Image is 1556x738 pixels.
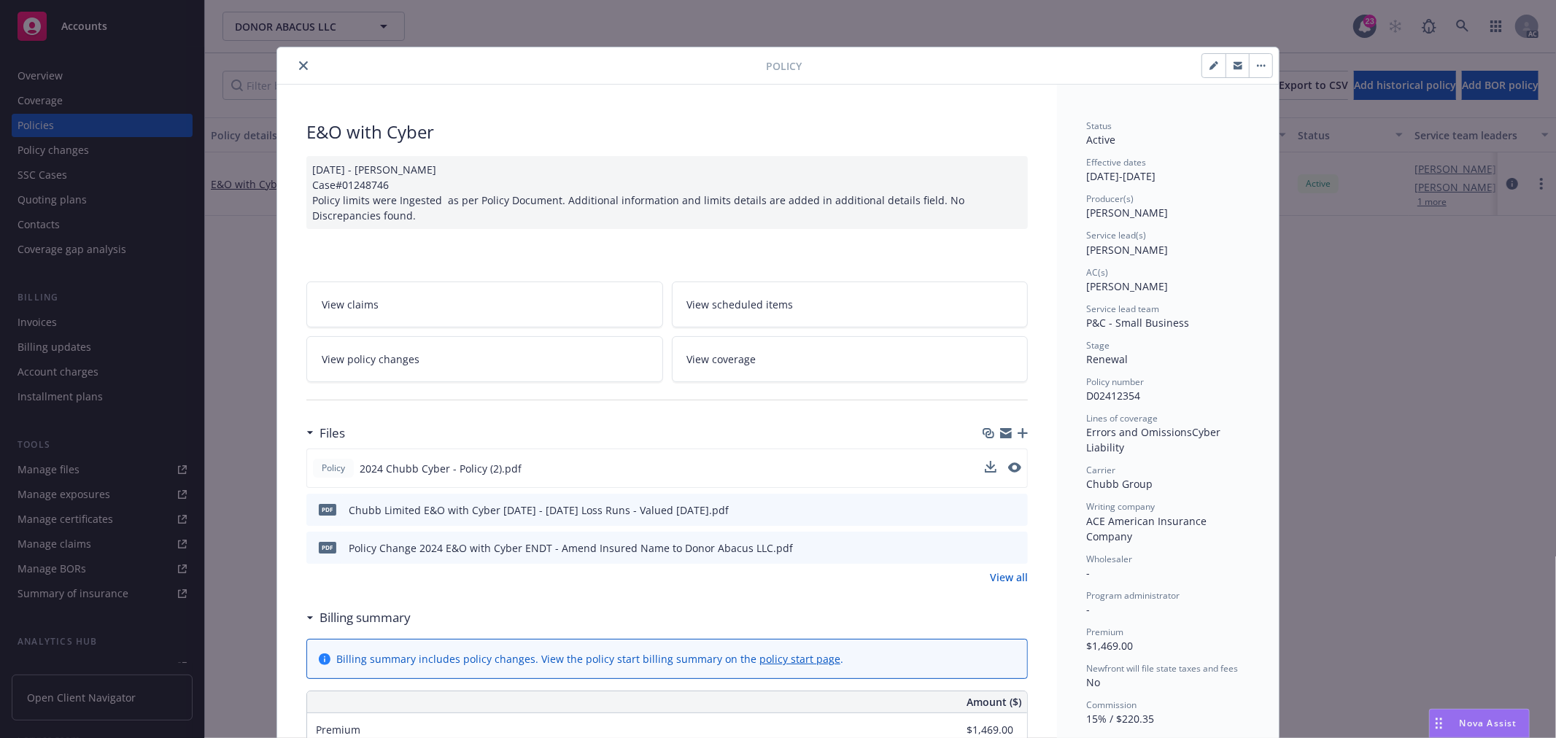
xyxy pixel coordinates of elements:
[306,120,1028,144] div: E&O with Cyber
[1086,243,1168,257] span: [PERSON_NAME]
[1009,540,1022,556] button: preview file
[687,297,794,312] span: View scheduled items
[1429,709,1530,738] button: Nova Assist
[985,461,996,476] button: download file
[1086,425,1192,439] span: Errors and Omissions
[1086,156,1146,168] span: Effective dates
[1086,589,1180,602] span: Program administrator
[672,281,1029,327] a: View scheduled items
[1086,389,1140,403] span: D02412354
[316,723,360,737] span: Premium
[1086,464,1115,476] span: Carrier
[1086,412,1158,424] span: Lines of coverage
[1086,206,1168,220] span: [PERSON_NAME]
[306,424,345,443] div: Files
[1460,717,1517,729] span: Nova Assist
[1086,639,1133,653] span: $1,469.00
[1086,120,1112,132] span: Status
[986,502,997,518] button: download file
[1086,602,1090,616] span: -
[295,57,312,74] button: close
[967,694,1021,710] span: Amount ($)
[319,504,336,515] span: pdf
[985,461,996,473] button: download file
[306,608,411,627] div: Billing summary
[320,424,345,443] h3: Files
[336,651,843,667] div: Billing summary includes policy changes. View the policy start billing summary on the .
[1430,710,1448,737] div: Drag to move
[1086,339,1110,351] span: Stage
[1086,675,1100,689] span: No
[319,542,336,553] span: pdf
[319,462,348,475] span: Policy
[990,570,1028,585] a: View all
[1086,193,1134,205] span: Producer(s)
[759,652,840,666] a: policy start page
[306,336,663,382] a: View policy changes
[1086,566,1090,580] span: -
[1086,352,1128,366] span: Renewal
[1086,303,1159,315] span: Service lead team
[1086,229,1146,241] span: Service lead(s)
[322,297,379,312] span: View claims
[1086,514,1209,543] span: ACE American Insurance Company
[766,58,802,74] span: Policy
[1086,553,1132,565] span: Wholesaler
[1086,712,1154,726] span: 15% / $220.35
[1086,425,1223,454] span: Cyber Liability
[322,351,419,367] span: View policy changes
[1086,133,1115,147] span: Active
[1086,477,1153,491] span: Chubb Group
[1086,376,1144,388] span: Policy number
[360,461,522,476] span: 2024 Chubb Cyber - Policy (2).pdf
[1086,699,1137,711] span: Commission
[1086,626,1123,638] span: Premium
[687,351,756,367] span: View coverage
[672,336,1029,382] a: View coverage
[306,281,663,327] a: View claims
[306,156,1028,229] div: [DATE] - [PERSON_NAME] Case#01248746 Policy limits were Ingested as per Policy Document. Addition...
[1009,502,1022,518] button: preview file
[1008,462,1021,473] button: preview file
[320,608,411,627] h3: Billing summary
[986,540,997,556] button: download file
[1086,316,1189,330] span: P&C - Small Business
[1086,279,1168,293] span: [PERSON_NAME]
[349,502,729,518] div: Chubb Limited E&O with Cyber [DATE] - [DATE] Loss Runs - Valued [DATE].pdf
[1086,662,1238,675] span: Newfront will file state taxes and fees
[349,540,793,556] div: Policy Change 2024 E&O with Cyber ENDT - Amend Insured Name to Donor Abacus LLC.pdf
[1008,461,1021,476] button: preview file
[1086,500,1155,513] span: Writing company
[1086,156,1250,184] div: [DATE] - [DATE]
[1086,266,1108,279] span: AC(s)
